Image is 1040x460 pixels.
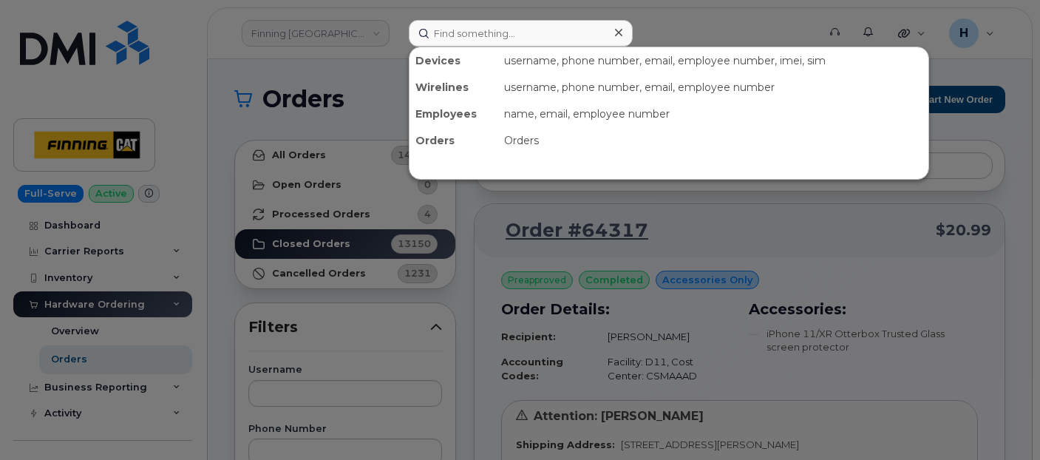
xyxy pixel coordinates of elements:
div: Orders [409,127,498,154]
div: Employees [409,101,498,127]
div: username, phone number, email, employee number [498,74,928,101]
div: username, phone number, email, employee number, imei, sim [498,47,928,74]
div: Orders [498,127,928,154]
div: name, email, employee number [498,101,928,127]
div: Devices [409,47,498,74]
div: Wirelines [409,74,498,101]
